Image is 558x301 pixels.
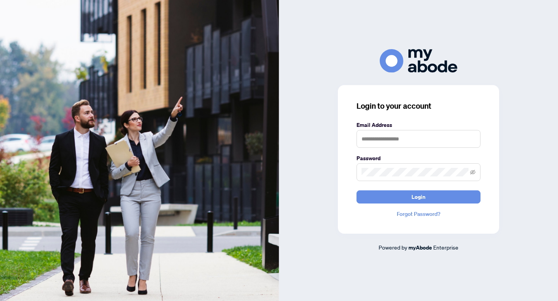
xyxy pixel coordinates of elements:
[433,244,458,251] span: Enterprise
[408,243,432,252] a: myAbode
[470,169,475,175] span: eye-invisible
[356,121,480,129] label: Email Address
[356,101,480,111] h3: Login to your account
[356,210,480,218] a: Forgot Password?
[356,190,480,204] button: Login
[356,154,480,162] label: Password
[412,191,425,203] span: Login
[379,244,407,251] span: Powered by
[380,49,457,73] img: ma-logo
